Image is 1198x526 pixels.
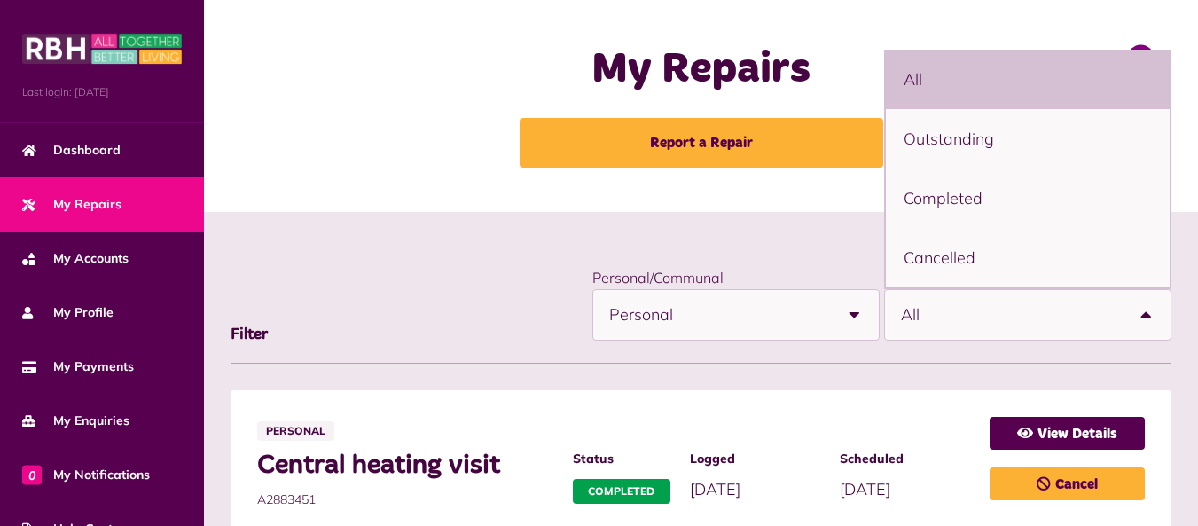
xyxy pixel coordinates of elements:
[520,118,883,168] a: Report a Repair
[22,303,114,322] span: My Profile
[1045,44,1154,71] a: Edit profile
[990,467,1145,500] a: Cancel
[22,31,182,67] img: MyRBH
[22,141,121,160] span: Dashboard
[886,169,1170,228] li: Completed
[690,479,740,499] span: [DATE]
[609,290,829,340] span: Personal
[257,421,334,441] span: Personal
[231,326,268,342] span: Filter
[22,357,134,376] span: My Payments
[840,479,890,499] span: [DATE]
[690,450,822,468] span: Logged
[886,228,1170,287] li: Cancelled
[22,195,121,214] span: My Repairs
[886,109,1170,169] li: Outstanding
[22,412,129,430] span: My Enquiries
[470,44,932,96] h1: My Repairs
[901,290,1121,340] span: All
[22,84,182,100] span: Last login: [DATE]
[840,450,972,468] span: Scheduled
[990,417,1145,450] a: View Details
[22,249,129,268] span: My Accounts
[257,491,555,509] span: A2883451
[22,465,42,484] span: 0
[592,269,724,287] label: Personal/Communal
[22,466,150,484] span: My Notifications
[257,450,555,482] span: Central heating visit
[886,50,1170,109] li: All
[573,479,670,504] span: Completed
[573,450,672,468] span: Status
